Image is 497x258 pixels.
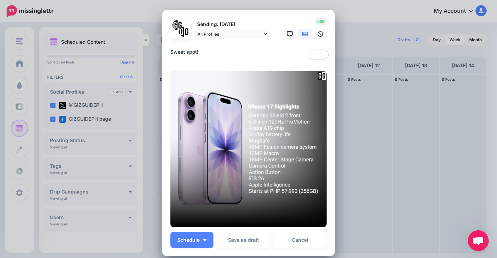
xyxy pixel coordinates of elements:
[197,31,262,38] span: All Profiles
[170,48,330,56] div: Sweet spot!
[170,232,213,248] button: Schedule
[194,29,270,39] a: All Profiles
[273,232,327,248] a: Cancel
[177,238,200,242] span: Schedule
[203,239,207,241] img: arrow-down-white.png
[179,27,189,37] img: JT5sWCfR-79925.png
[170,71,327,227] img: UNX5HB0LL3DDK9LMKOR0G1W68DG5JA7O.png
[170,48,330,61] textarea: To enrich screen reader interactions, please activate Accessibility in Grammarly extension settings
[194,20,270,28] p: Sending: [DATE]
[315,18,327,25] span: 269
[217,232,270,248] button: Save as draft
[172,20,183,30] img: 353459792_649996473822713_4483302954317148903_n-bsa138318.png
